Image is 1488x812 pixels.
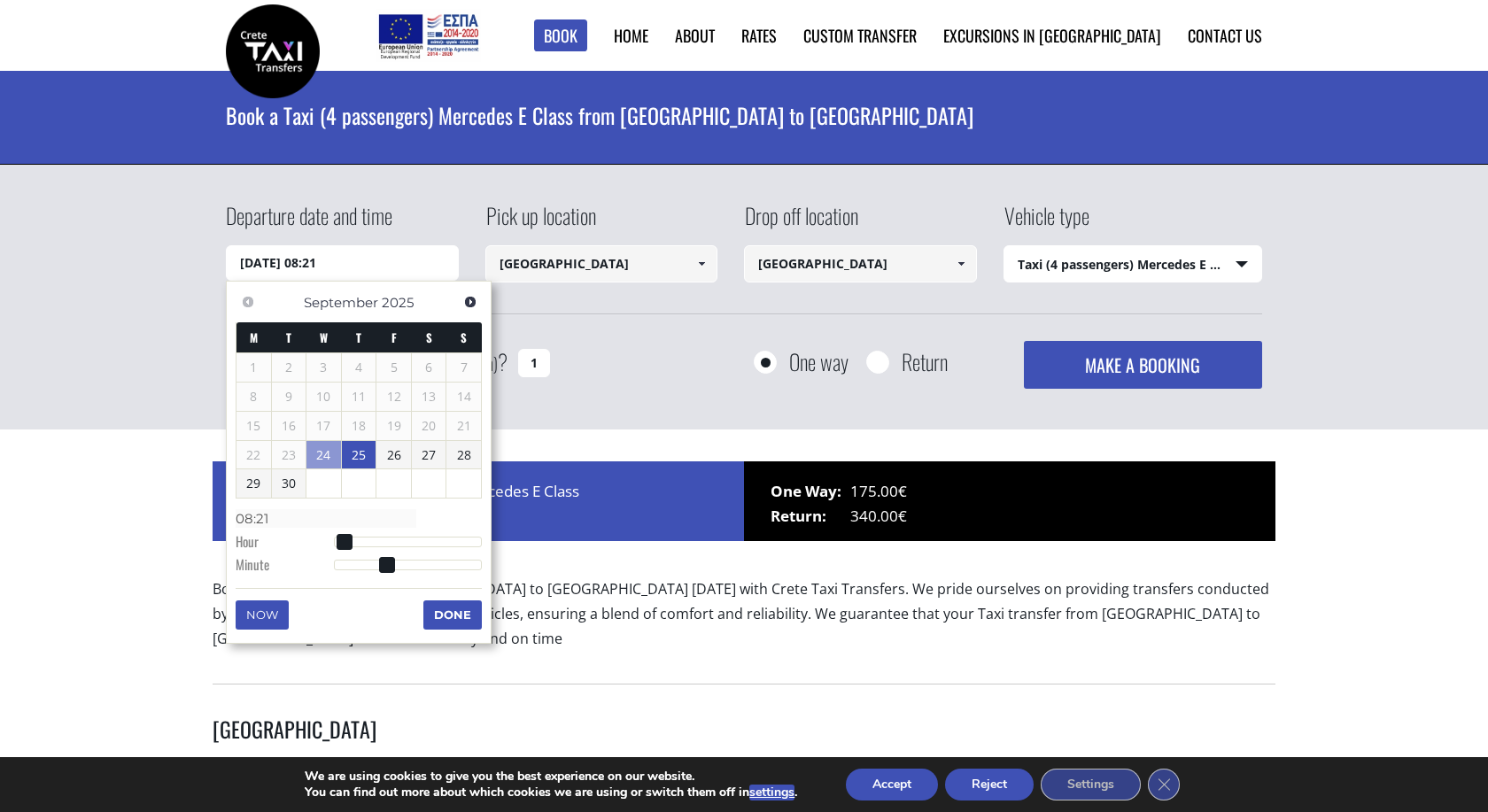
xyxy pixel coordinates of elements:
[306,383,341,411] span: 10
[236,600,289,629] button: Now
[213,715,1275,755] h3: [GEOGRAPHIC_DATA]
[412,383,446,411] span: 13
[342,383,376,411] span: 11
[446,383,481,411] span: 14
[426,329,432,346] span: Saturday
[789,351,849,373] label: One way
[463,295,477,309] span: Next
[236,469,271,498] a: 29
[236,441,271,469] span: 22
[382,294,414,311] span: 2025
[1148,769,1180,800] button: Close GDPR Cookie Banner
[744,461,1275,541] div: 175.00€ 340.00€
[236,412,271,440] span: 15
[376,9,481,62] img: e-bannersEUERDF180X90.jpg
[446,353,481,382] span: 7
[461,329,467,346] span: Sunday
[1188,24,1262,47] a: Contact us
[534,19,587,52] a: Book
[241,295,255,309] span: Previous
[945,769,1034,800] button: Reject
[356,329,361,346] span: Thursday
[485,245,718,282] input: Select pickup location
[376,441,411,469] a: 26
[304,294,378,311] span: September
[749,785,794,800] button: settings
[236,555,334,578] dt: Minute
[741,24,777,47] a: Rates
[412,353,446,382] span: 6
[1041,769,1141,800] button: Settings
[306,353,341,382] span: 3
[485,200,596,245] label: Pick up location
[675,24,715,47] a: About
[376,383,411,411] span: 12
[687,245,717,282] a: Show All Items
[446,412,481,440] span: 21
[226,4,320,98] img: Crete Taxi Transfers | Book a Taxi transfer from Chania city to Heraklion city | Crete Taxi Trans...
[342,412,376,440] span: 18
[226,200,392,245] label: Departure date and time
[902,351,948,373] label: Return
[771,504,850,529] span: Return:
[306,441,341,469] a: 24
[803,24,917,47] a: Custom Transfer
[1004,246,1262,283] span: Taxi (4 passengers) Mercedes E Class
[391,329,397,346] span: Friday
[236,353,271,382] span: 1
[744,200,858,245] label: Drop off location
[376,353,411,382] span: 5
[423,600,482,629] button: Done
[320,329,328,346] span: Wednesday
[306,412,341,440] span: 17
[213,461,744,541] div: Price for 1 x Taxi (4 passengers) Mercedes E Class
[744,245,977,282] input: Select drop-off location
[376,412,411,440] span: 19
[412,412,446,440] span: 20
[236,383,271,411] span: 8
[305,769,797,785] p: We are using cookies to give you the best experience on our website.
[458,290,482,314] a: Next
[1004,200,1089,245] label: Vehicle type
[272,412,306,440] span: 16
[342,353,376,382] span: 4
[272,353,306,382] span: 2
[272,441,306,469] span: 23
[946,245,975,282] a: Show All Items
[771,479,850,504] span: One Way:
[846,769,938,800] button: Accept
[236,532,334,555] dt: Hour
[614,24,648,47] a: Home
[226,71,1262,159] h1: Book a Taxi (4 passengers) Mercedes E Class from [GEOGRAPHIC_DATA] to [GEOGRAPHIC_DATA]
[286,329,291,346] span: Tuesday
[272,469,306,498] a: 30
[213,576,1275,666] p: Book a Taxi transfer from [GEOGRAPHIC_DATA] to [GEOGRAPHIC_DATA] [DATE] with Crete Taxi Transfers...
[236,290,260,314] a: Previous
[1024,341,1262,389] button: MAKE A BOOKING
[412,441,446,469] a: 27
[305,785,797,800] p: You can find out more about which cookies we are using or switch them off in .
[342,441,376,469] a: 25
[943,24,1161,47] a: Excursions in [GEOGRAPHIC_DATA]
[446,441,481,469] a: 28
[226,40,320,58] a: Crete Taxi Transfers | Book a Taxi transfer from Chania city to Heraklion city | Crete Taxi Trans...
[272,383,306,411] span: 9
[250,329,258,346] span: Monday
